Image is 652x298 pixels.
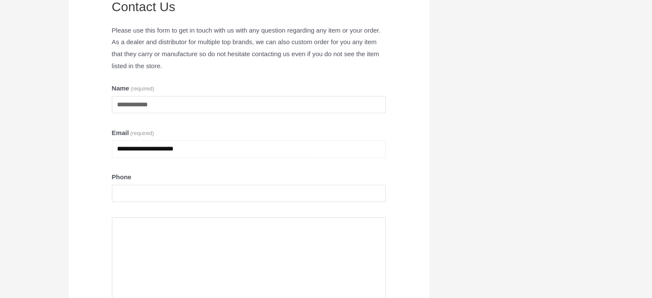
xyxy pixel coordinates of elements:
[112,171,386,183] label: Phone
[112,127,386,139] label: Email
[112,82,386,94] label: Name
[131,85,154,92] span: (required)
[130,130,154,136] span: (required)
[112,24,386,72] p: Please use this form to get in touch with us with any question regarding any item or your order. ...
